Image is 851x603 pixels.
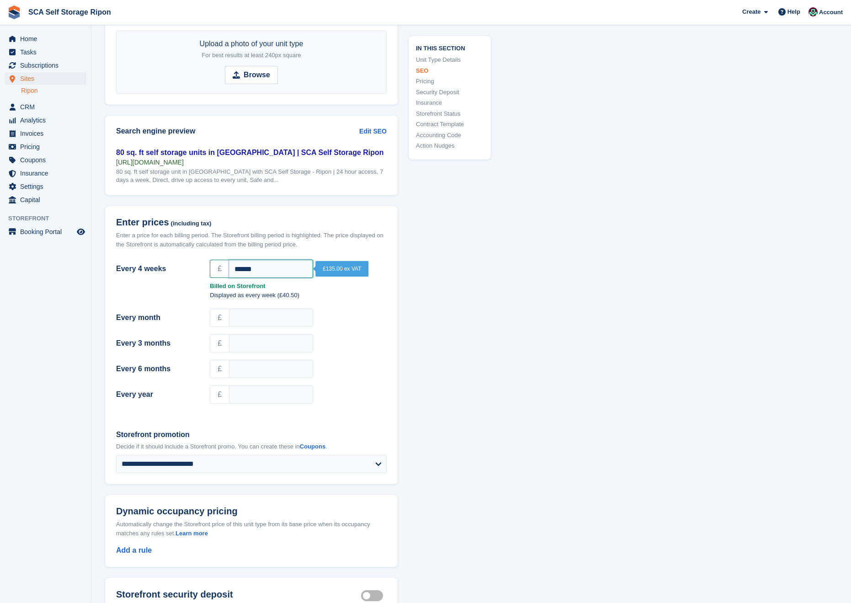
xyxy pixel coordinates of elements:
a: Insurance [416,98,484,107]
span: Enter prices [116,217,169,228]
span: Dynamic occupancy pricing [116,506,238,517]
span: Analytics [20,114,75,127]
a: menu [5,32,86,45]
span: (including tax) [171,220,212,227]
label: Every year [116,389,199,400]
a: Edit SEO [359,127,387,136]
label: Every 3 months [116,338,199,349]
a: menu [5,46,86,59]
div: [URL][DOMAIN_NAME] [116,158,387,166]
div: Automatically change the Storefront price of this unit type from its base price when its occupanc... [116,520,387,538]
a: Ripon [21,86,86,95]
span: Invoices [20,127,75,140]
img: stora-icon-8386f47178a22dfd0bd8f6a31ec36ba5ce8667c1dd55bd0f319d3a0aa187defe.svg [7,5,21,19]
span: Storefront [8,214,91,223]
a: Preview store [75,226,86,237]
a: Add a rule [116,546,152,554]
a: menu [5,180,86,193]
span: Create [742,7,761,16]
span: Settings [20,180,75,193]
a: Unit Type Details [416,55,484,64]
a: Learn more [176,530,208,537]
span: Insurance [20,167,75,180]
a: menu [5,72,86,85]
a: Coupons [300,443,325,450]
strong: Browse [244,69,270,80]
a: Security Deposit [416,87,484,96]
span: Home [20,32,75,45]
a: SCA Self Storage Ripon [25,5,115,20]
h2: Storefront security deposit [116,589,361,600]
a: Action Nudges [416,141,484,150]
a: menu [5,114,86,127]
span: Account [819,8,843,17]
span: For best results at least 240px square [202,52,301,59]
div: 80 sq. ft self storage unit in [GEOGRAPHIC_DATA] with SCA Self Storage - Ripon | 24 hour access, ... [116,168,387,184]
a: SEO [416,66,484,75]
strong: Billed on Storefront [210,282,387,291]
p: Decide if it should include a Storefront promo. You can create these in . [116,442,387,451]
a: Storefront Status [416,109,484,118]
span: Pricing [20,140,75,153]
a: menu [5,101,86,113]
label: Every month [116,312,199,323]
span: Subscriptions [20,59,75,72]
label: Every 6 months [116,363,199,374]
span: Tasks [20,46,75,59]
span: CRM [20,101,75,113]
span: Sites [20,72,75,85]
label: Every 4 weeks [116,263,199,274]
a: menu [5,225,86,238]
a: menu [5,193,86,206]
a: menu [5,127,86,140]
a: menu [5,59,86,72]
a: Contract Template [416,120,484,129]
input: Browse [225,66,278,84]
label: Security deposit on [361,595,387,597]
span: In this section [416,43,484,52]
p: Displayed as every week (£40.50) [210,291,387,300]
a: menu [5,167,86,180]
div: Upload a photo of your unit type [200,38,303,60]
div: 80 sq. ft self storage units in [GEOGRAPHIC_DATA] | SCA Self Storage Ripon [116,147,387,158]
span: Capital [20,193,75,206]
span: Booking Portal [20,225,75,238]
h2: Search engine preview [116,127,359,135]
a: menu [5,154,86,166]
a: menu [5,140,86,153]
a: Pricing [416,77,484,86]
a: Accounting Code [416,130,484,139]
span: Help [787,7,800,16]
div: Enter a price for each billing period. The Storefront billing period is highlighted. The price di... [116,231,387,249]
label: Storefront promotion [116,429,387,440]
img: Sam Chapman [808,7,818,16]
span: Coupons [20,154,75,166]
